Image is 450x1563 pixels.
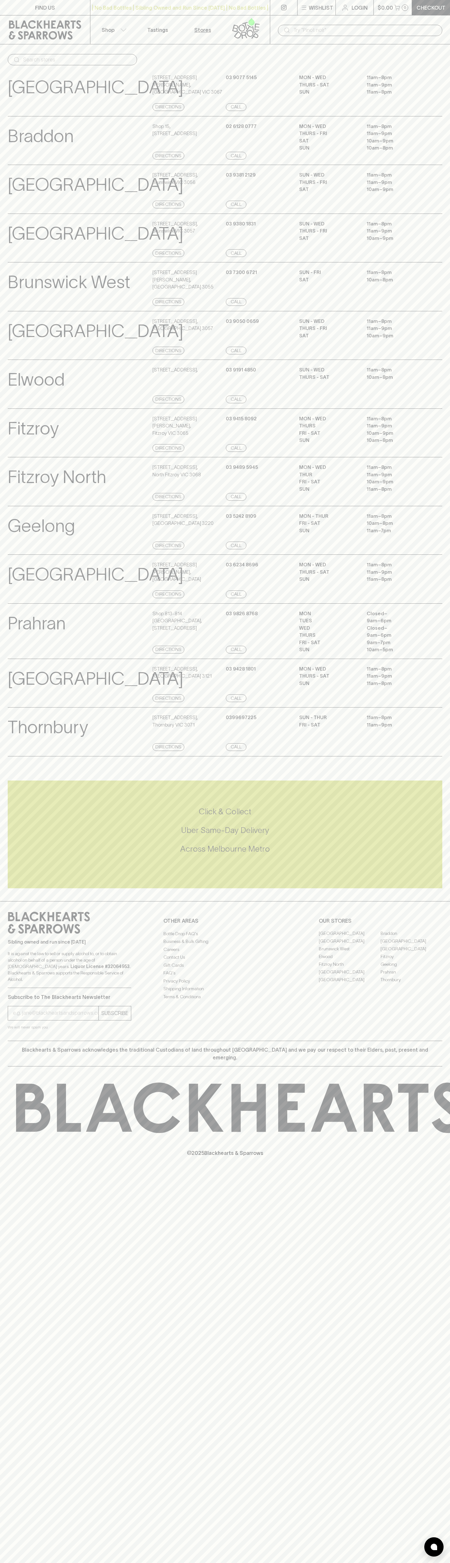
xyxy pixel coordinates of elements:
[299,366,357,374] p: SUN - WED
[8,781,442,888] div: Call to action block
[367,625,425,632] p: Closed –
[226,590,246,598] a: Call
[299,430,357,437] p: FRI - SAT
[152,103,184,111] a: Directions
[367,646,425,654] p: 10am – 5pm
[299,576,357,583] p: SUN
[299,137,357,145] p: SAT
[8,464,106,490] p: Fitzroy North
[299,318,357,325] p: SUN - WED
[299,672,357,680] p: THURS - SAT
[226,366,256,374] p: 03 9191 4850
[299,332,357,340] p: SAT
[8,561,183,588] p: [GEOGRAPHIC_DATA]
[152,249,184,257] a: Directions
[299,144,357,152] p: SUN
[152,590,184,598] a: Directions
[367,332,425,340] p: 10am – 9pm
[299,74,357,81] p: MON - WED
[367,179,425,186] p: 11am – 9pm
[135,15,180,44] a: Tastings
[299,639,357,646] p: FRI - SAT
[367,632,425,639] p: 9am – 6pm
[99,1006,131,1020] button: SUBSCRIBE
[152,366,198,374] p: [STREET_ADDRESS] ,
[299,665,357,673] p: MON - WED
[299,415,357,423] p: MON - WED
[8,366,65,393] p: Elwood
[404,6,406,9] p: 0
[299,513,357,520] p: MON - THUR
[319,968,381,976] a: [GEOGRAPHIC_DATA]
[381,976,442,984] a: Thornbury
[8,415,59,442] p: Fitzroy
[367,269,425,276] p: 11am – 8pm
[23,55,132,65] input: Search stores
[226,646,246,654] a: Call
[152,123,197,137] p: Shop 15 , [STREET_ADDRESS]
[163,938,287,946] a: Business & Bulk Gifting
[8,318,183,344] p: [GEOGRAPHIC_DATA]
[299,276,357,284] p: SAT
[431,1544,437,1550] img: bubble-icon
[8,950,131,983] p: It is against the law to sell or supply alcohol to, or to obtain alcohol on behalf of a person un...
[367,464,425,471] p: 11am – 8pm
[367,437,425,444] p: 10am – 8pm
[367,276,425,284] p: 10am – 8pm
[8,844,442,854] h5: Across Melbourne Metro
[319,917,442,925] p: OUR STORES
[299,220,357,228] p: SUN - WED
[226,74,257,81] p: 03 9077 5145
[152,74,224,96] p: [STREET_ADDRESS][PERSON_NAME] , [GEOGRAPHIC_DATA] VIC 3067
[299,680,357,687] p: SUN
[152,610,224,632] p: Shop 813-814 [GEOGRAPHIC_DATA] , [STREET_ADDRESS]
[378,4,393,12] p: $0.00
[367,88,425,96] p: 11am – 8pm
[226,249,246,257] a: Call
[299,374,357,381] p: THURS - SAT
[367,721,425,729] p: 11am – 9pm
[226,493,246,501] a: Call
[299,422,357,430] p: THURS
[367,486,425,493] p: 11am – 8pm
[226,396,246,403] a: Call
[367,318,425,325] p: 11am – 8pm
[226,561,258,569] p: 03 6234 8696
[367,130,425,137] p: 11am – 9pm
[152,318,213,332] p: [STREET_ADDRESS] , [GEOGRAPHIC_DATA] 3057
[226,269,257,276] p: 03 7300 6721
[417,4,445,12] p: Checkout
[299,325,357,332] p: THURS - FRI
[367,430,425,437] p: 10am – 9pm
[13,1046,437,1061] p: Blackhearts & Sparrows acknowledges the traditional Custodians of land throughout [GEOGRAPHIC_DAT...
[367,74,425,81] p: 11am – 8pm
[152,743,184,751] a: Directions
[226,665,256,673] p: 03 9428 1801
[8,123,74,150] p: Braddon
[367,220,425,228] p: 11am – 8pm
[367,186,425,193] p: 10am – 9pm
[35,4,55,12] p: FIND US
[8,220,183,247] p: [GEOGRAPHIC_DATA]
[367,561,425,569] p: 11am – 8pm
[8,269,130,296] p: Brunswick West
[367,680,425,687] p: 11am – 8pm
[226,298,246,306] a: Call
[293,25,437,35] input: Try "Pinot noir"
[299,464,357,471] p: MON - WED
[8,513,75,539] p: Geelong
[152,201,184,208] a: Directions
[147,26,168,34] p: Tastings
[8,171,183,198] p: [GEOGRAPHIC_DATA]
[319,953,381,961] a: Elwood
[367,422,425,430] p: 11am – 9pm
[152,298,184,306] a: Directions
[299,632,357,639] p: THURS
[299,617,357,625] p: TUES
[8,825,442,836] h5: Uber Same-Day Delivery
[152,665,212,680] p: [STREET_ADDRESS] , [GEOGRAPHIC_DATA] 3121
[299,81,357,89] p: THURS - SAT
[299,610,357,617] p: MON
[226,542,246,549] a: Call
[299,186,357,193] p: SAT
